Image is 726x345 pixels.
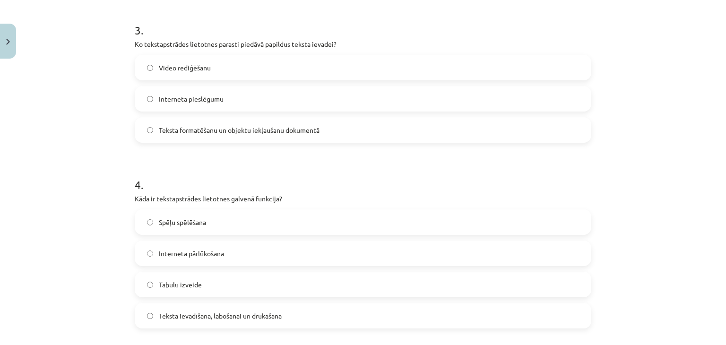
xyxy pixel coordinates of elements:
[147,250,153,257] input: Interneta pārlūkošana
[135,162,591,191] h1: 4 .
[147,313,153,319] input: Teksta ievadīšana, labošanai un drukāšana
[159,217,206,227] span: Spēļu spēlēšana
[135,39,591,49] p: Ko tekstapstrādes lietotnes parasti piedāvā papildus teksta ievadei?
[147,282,153,288] input: Tabulu izveide
[159,63,211,73] span: Video rediģēšanu
[6,39,10,45] img: icon-close-lesson-0947bae3869378f0d4975bcd49f059093ad1ed9edebbc8119c70593378902aed.svg
[147,127,153,133] input: Teksta formatēšanu un objektu iekļaušanu dokumentā
[135,194,591,204] p: Kāda ir tekstapstrādes lietotnes galvenā funkcija?
[159,125,320,135] span: Teksta formatēšanu un objektu iekļaušanu dokumentā
[159,249,224,259] span: Interneta pārlūkošana
[159,311,282,321] span: Teksta ievadīšana, labošanai un drukāšana
[159,280,202,290] span: Tabulu izveide
[159,94,224,104] span: Interneta pieslēgumu
[135,7,591,36] h1: 3 .
[147,219,153,225] input: Spēļu spēlēšana
[147,96,153,102] input: Interneta pieslēgumu
[147,65,153,71] input: Video rediģēšanu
